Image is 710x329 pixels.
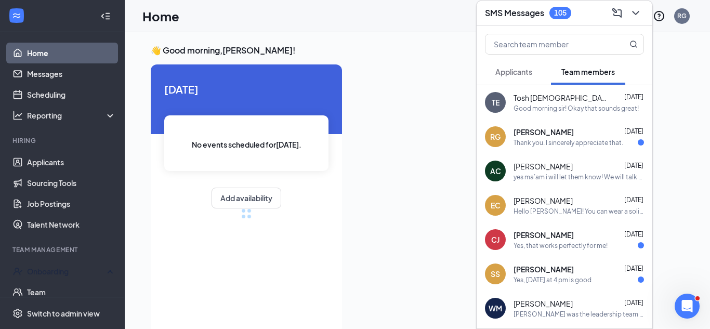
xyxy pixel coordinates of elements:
h3: 👋 Good morning, [PERSON_NAME] ! [151,45,684,56]
div: EC [491,200,501,210]
button: Add availability [212,188,281,208]
span: No events scheduled for [DATE] . [192,139,301,150]
span: [DATE] [624,299,643,307]
div: Good morning sir! Okay that sounds great! [514,104,639,113]
a: Applicants [27,152,116,173]
svg: Collapse [100,11,111,21]
svg: ChevronDown [629,7,642,19]
div: WM [489,303,502,313]
div: yes ma’am i will let them know! We will talk to you about who to contact just so you know for nex... [514,173,644,181]
div: RG [490,131,501,142]
div: CJ [491,234,499,245]
span: Team members [561,67,615,76]
div: Hiring [12,136,114,145]
h3: SMS Messages [485,7,544,19]
svg: Settings [12,308,23,319]
span: [DATE] [624,162,643,169]
svg: ComposeMessage [611,7,623,19]
span: [DATE] [624,230,643,238]
iframe: Intercom live chat [675,294,700,319]
div: TE [492,97,499,108]
span: [PERSON_NAME] [514,161,573,172]
div: Onboarding [27,266,107,277]
span: [DATE] [624,93,643,101]
a: Job Postings [27,193,116,214]
a: Home [27,43,116,63]
div: Thank you. I sincerely appreciate that. [514,138,623,147]
div: Yes, [DATE] at 4 pm is good [514,275,591,284]
div: RG [677,11,687,20]
span: [PERSON_NAME] [514,298,573,309]
a: Team [27,282,116,302]
svg: Analysis [12,110,23,121]
svg: WorkstreamLogo [11,10,22,21]
div: loading meetings... [241,208,252,219]
div: Reporting [27,110,116,121]
a: Talent Network [27,214,116,235]
div: AC [490,166,501,176]
svg: MagnifyingGlass [629,40,638,48]
span: [PERSON_NAME] [514,127,574,137]
span: [PERSON_NAME] [514,230,574,240]
div: SS [491,269,500,279]
div: 105 [554,8,567,17]
a: Messages [27,63,116,84]
input: Search team member [485,34,609,54]
span: [PERSON_NAME] [514,195,573,206]
div: Team Management [12,245,114,254]
svg: QuestionInfo [653,10,665,22]
span: [DATE] [624,196,643,204]
div: Yes, that works perfectly for me! [514,241,608,250]
span: [DATE] [624,127,643,135]
span: Tosh [DEMOGRAPHIC_DATA] [514,93,607,103]
div: [PERSON_NAME] was the leadership team able to help you with your schedule questions? [514,310,644,319]
span: [DATE] [624,265,643,272]
span: [DATE] [164,81,328,97]
div: Hello [PERSON_NAME]! You can wear a solid black or red shirt and blacks pants please. Please ensu... [514,207,644,216]
button: ComposeMessage [609,5,625,21]
a: Sourcing Tools [27,173,116,193]
a: Scheduling [27,84,116,105]
span: [PERSON_NAME] [514,264,574,274]
h1: Home [142,7,179,25]
div: Switch to admin view [27,308,100,319]
button: ChevronDown [627,5,644,21]
span: Applicants [495,67,532,76]
svg: UserCheck [12,266,23,277]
